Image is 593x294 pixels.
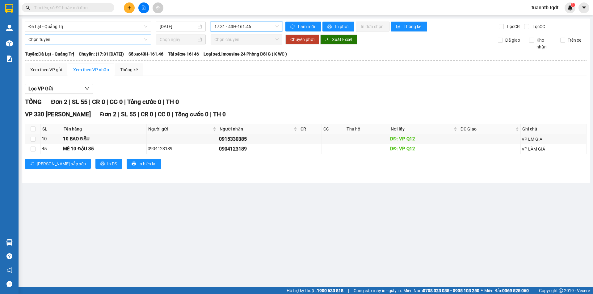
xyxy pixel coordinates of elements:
[533,287,534,294] span: |
[565,37,584,43] span: Trên xe
[332,36,352,43] span: Xuất Excel
[26,6,30,10] span: search
[127,6,132,10] span: plus
[25,111,91,118] span: VP 330 [PERSON_NAME]
[322,124,345,134] th: CC
[214,35,279,44] span: Chọn chuyến
[100,111,116,118] span: Đơn 2
[213,111,226,118] span: TH 0
[6,56,13,62] img: solution-icon
[92,98,105,106] span: CR 0
[138,160,156,167] span: In biên lai
[391,126,452,132] span: Nơi lấy
[85,86,90,91] span: down
[160,36,196,43] input: Chọn ngày
[322,22,354,31] button: printerIn phơi
[559,288,563,293] span: copyright
[37,160,86,167] span: [PERSON_NAME] sắp xếp
[572,3,574,7] span: 1
[396,24,401,29] span: bar-chart
[287,287,343,294] span: Hỗ trợ kỹ thuật:
[390,145,457,153] div: DĐ: VP Q12
[214,22,279,31] span: 17:31 - 43H-161.46
[461,126,514,132] span: ĐC Giao
[299,124,322,134] th: CR
[124,2,135,13] button: plus
[390,135,457,143] div: DĐ: VP Q12
[571,3,575,7] sup: 1
[175,111,208,118] span: Tổng cước 0
[534,37,556,50] span: Kho nhận
[79,51,124,57] span: Chuyến: (17:31 [DATE])
[72,98,87,106] span: SL 55
[141,111,153,118] span: CR 0
[28,85,53,93] span: Lọc VP Gửi
[403,287,479,294] span: Miền Nam
[219,145,298,153] div: 0904123189
[210,111,212,118] span: |
[148,126,212,132] span: Người gửi
[158,111,170,118] span: CC 0
[128,51,163,57] span: Số xe: 43H-161.46
[42,145,61,153] div: 45
[25,159,91,169] button: sort-ascending[PERSON_NAME] sắp xếp
[578,2,589,13] button: caret-down
[567,5,573,10] img: icon-new-feature
[120,66,138,73] div: Thống kê
[325,37,330,42] span: download
[153,2,163,13] button: aim
[356,22,389,31] button: In đơn chọn
[28,35,147,44] span: Chọn tuyến
[335,23,349,30] span: In phơi
[163,98,164,106] span: |
[138,111,139,118] span: |
[505,23,521,30] span: Lọc CR
[25,52,74,56] b: Tuyến: Đà Lạt - Quảng Trị
[51,98,67,106] span: Đơn 2
[124,98,126,106] span: |
[423,288,479,293] strong: 0708 023 035 - 0935 103 250
[63,145,145,153] div: MÈ 10 ĐẬU 35
[156,6,160,10] span: aim
[41,124,62,134] th: SL
[127,98,161,106] span: Tổng cước 0
[110,98,123,106] span: CC 0
[204,51,287,57] span: Loại xe: Limousine 24 Phòng Đôi G ( K WC )
[522,146,585,152] div: VP LÀM GIÁ
[503,37,523,43] span: Đã giao
[166,98,179,106] span: TH 0
[527,4,565,11] span: tuanntb.tqdtl
[107,98,108,106] span: |
[219,135,298,143] div: 0915330385
[530,23,546,30] span: Lọc CC
[317,288,343,293] strong: 1900 633 818
[502,288,529,293] strong: 0369 525 060
[62,124,147,134] th: Tên hàng
[320,35,357,44] button: downloadXuất Excel
[484,287,529,294] span: Miền Bắc
[6,267,12,273] span: notification
[141,6,146,10] span: file-add
[30,161,34,166] span: sort-ascending
[138,2,149,13] button: file-add
[100,161,105,166] span: printer
[298,23,316,30] span: Làm mới
[404,23,422,30] span: Thống kê
[95,159,122,169] button: printerIn DS
[89,98,90,106] span: |
[69,98,70,106] span: |
[327,24,333,29] span: printer
[155,111,156,118] span: |
[172,111,173,118] span: |
[391,22,427,31] button: bar-chartThống kê
[148,145,217,153] div: 0904123189
[5,4,13,13] img: logo-vxr
[290,24,296,29] span: sync
[42,135,61,143] div: 10
[127,159,161,169] button: printerIn biên lai
[354,287,402,294] span: Cung cấp máy in - giấy in:
[6,40,13,47] img: warehouse-icon
[6,253,12,259] span: question-circle
[581,5,587,10] span: caret-down
[118,111,120,118] span: |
